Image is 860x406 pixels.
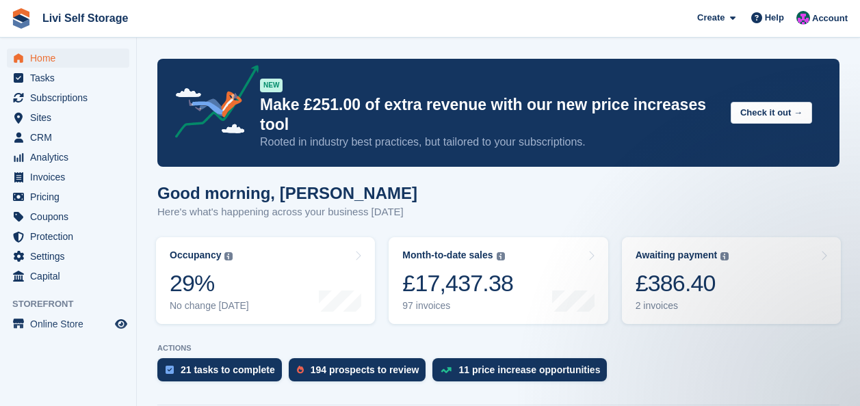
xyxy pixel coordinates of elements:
[402,300,513,312] div: 97 invoices
[30,227,112,246] span: Protection
[7,148,129,167] a: menu
[260,135,720,150] p: Rooted in industry best practices, but tailored to your subscriptions.
[30,247,112,266] span: Settings
[113,316,129,332] a: Preview store
[170,300,249,312] div: No change [DATE]
[622,237,841,324] a: Awaiting payment £386.40 2 invoices
[7,108,129,127] a: menu
[636,249,718,261] div: Awaiting payment
[7,187,129,206] a: menu
[30,68,112,87] span: Tasks
[812,12,848,25] span: Account
[166,366,174,374] img: task-75834270c22a3079a89374b754ae025e5fb1db73e45f91037f5363f120a921f8.svg
[720,252,729,260] img: icon-info-grey-7440780725fd019a000dd9b08b2336e03edf1995a4989e88bcd33f0948082b44.svg
[697,11,725,25] span: Create
[30,108,112,127] span: Sites
[157,358,289,388] a: 21 tasks to complete
[458,364,600,375] div: 11 price increase opportunities
[30,267,112,286] span: Capital
[260,79,283,92] div: NEW
[7,207,129,226] a: menu
[30,88,112,107] span: Subscriptions
[765,11,784,25] span: Help
[30,207,112,226] span: Coupons
[156,237,375,324] a: Occupancy 29% No change [DATE]
[497,252,505,260] img: icon-info-grey-7440780725fd019a000dd9b08b2336e03edf1995a4989e88bcd33f0948082b44.svg
[297,366,304,374] img: prospect-51fa495bee0391a8d652442698ab0144808aea92771e9ea1ae160a38d050c398.svg
[389,237,608,324] a: Month-to-date sales £17,437.38 97 invoices
[224,252,233,260] img: icon-info-grey-7440780725fd019a000dd9b08b2336e03edf1995a4989e88bcd33f0948082b44.svg
[30,49,112,68] span: Home
[402,249,493,261] div: Month-to-date sales
[7,49,129,68] a: menu
[7,247,129,266] a: menu
[7,267,129,286] a: menu
[289,358,433,388] a: 194 prospects to review
[157,344,839,353] p: ACTIONS
[441,367,452,373] img: price_increase_opportunities-93ffe204e8149a01c8c9dc8f82e8f89637d9d84a8eef4429ea346261dce0b2c0.svg
[30,148,112,167] span: Analytics
[7,167,129,187] a: menu
[157,184,417,202] h1: Good morning, [PERSON_NAME]
[170,269,249,297] div: 29%
[170,249,221,261] div: Occupancy
[12,297,136,311] span: Storefront
[796,11,810,25] img: Graham Cameron
[30,187,112,206] span: Pricing
[164,65,259,143] img: price-adjustments-announcement-icon-8257ccfd72463d97f412b2fc003d46551f7dbcb40ab6d574587a9cd5c0d94...
[181,364,275,375] div: 21 tasks to complete
[7,88,129,107] a: menu
[7,227,129,246] a: menu
[157,204,417,220] p: Here's what's happening across your business [DATE]
[731,102,812,124] button: Check it out →
[30,128,112,147] span: CRM
[636,300,729,312] div: 2 invoices
[7,128,129,147] a: menu
[30,314,112,334] span: Online Store
[30,167,112,187] span: Invoices
[37,7,133,29] a: Livi Self Storage
[260,95,720,135] p: Make £251.00 of extra revenue with our new price increases tool
[402,269,513,297] div: £17,437.38
[432,358,614,388] a: 11 price increase opportunities
[636,269,729,297] div: £386.40
[7,314,129,334] a: menu
[7,68,129,87] a: menu
[311,364,419,375] div: 194 prospects to review
[11,8,31,29] img: stora-icon-8386f47178a22dfd0bd8f6a31ec36ba5ce8667c1dd55bd0f319d3a0aa187defe.svg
